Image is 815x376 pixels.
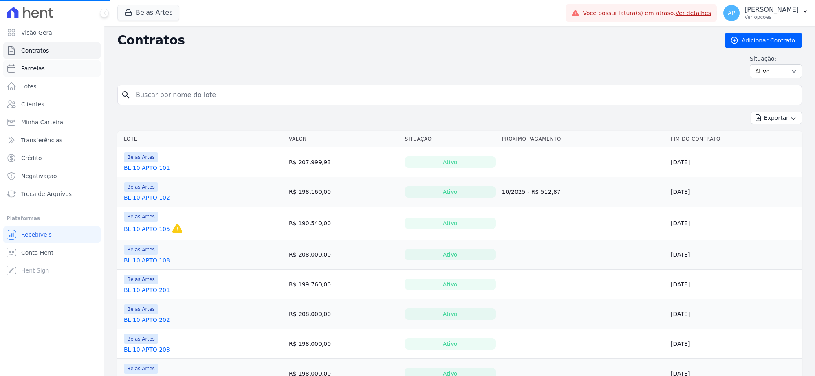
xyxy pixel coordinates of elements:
[717,2,815,24] button: AP [PERSON_NAME] Ver opções
[124,164,170,172] a: BL 10 APTO 101
[124,345,170,354] a: BL 10 APTO 203
[21,231,52,239] span: Recebíveis
[21,248,53,257] span: Conta Hent
[286,240,402,270] td: R$ 208.000,00
[676,10,711,16] a: Ver detalhes
[21,172,57,180] span: Negativação
[21,190,72,198] span: Troca de Arquivos
[3,96,101,112] a: Clientes
[405,156,496,168] div: Ativo
[3,132,101,148] a: Transferências
[728,10,735,16] span: AP
[405,338,496,350] div: Ativo
[667,207,802,240] td: [DATE]
[124,316,170,324] a: BL 10 APTO 202
[21,82,37,90] span: Lotes
[3,226,101,243] a: Recebíveis
[499,131,667,147] th: Próximo Pagamento
[3,150,101,166] a: Crédito
[21,100,44,108] span: Clientes
[124,212,158,222] span: Belas Artes
[117,5,179,20] button: Belas Artes
[405,186,496,198] div: Ativo
[402,131,499,147] th: Situação
[124,275,158,284] span: Belas Artes
[405,249,496,260] div: Ativo
[3,60,101,77] a: Parcelas
[405,218,496,229] div: Ativo
[121,90,131,100] i: search
[667,329,802,359] td: [DATE]
[124,256,170,264] a: BL 10 APTO 108
[725,33,802,48] a: Adicionar Contrato
[21,46,49,55] span: Contratos
[667,299,802,329] td: [DATE]
[3,24,101,41] a: Visão Geral
[131,87,798,103] input: Buscar por nome do lote
[124,182,158,192] span: Belas Artes
[667,240,802,270] td: [DATE]
[751,112,802,124] button: Exportar
[286,131,402,147] th: Valor
[117,131,286,147] th: Lote
[3,168,101,184] a: Negativação
[124,334,158,344] span: Belas Artes
[3,244,101,261] a: Conta Hent
[124,364,158,374] span: Belas Artes
[7,213,97,223] div: Plataformas
[667,177,802,207] td: [DATE]
[124,225,170,233] a: BL 10 APTO 105
[286,329,402,359] td: R$ 198.000,00
[124,286,170,294] a: BL 10 APTO 201
[405,279,496,290] div: Ativo
[3,78,101,95] a: Lotes
[124,193,170,202] a: BL 10 APTO 102
[21,136,62,144] span: Transferências
[21,29,54,37] span: Visão Geral
[3,114,101,130] a: Minha Carteira
[667,131,802,147] th: Fim do Contrato
[502,189,561,195] a: 10/2025 - R$ 512,87
[21,64,45,73] span: Parcelas
[117,33,712,48] h2: Contratos
[667,270,802,299] td: [DATE]
[667,147,802,177] td: [DATE]
[405,308,496,320] div: Ativo
[750,55,802,63] label: Situação:
[124,245,158,255] span: Belas Artes
[124,152,158,162] span: Belas Artes
[286,270,402,299] td: R$ 199.760,00
[21,154,42,162] span: Crédito
[21,118,63,126] span: Minha Carteira
[583,9,711,18] span: Você possui fatura(s) em atraso.
[3,42,101,59] a: Contratos
[3,186,101,202] a: Troca de Arquivos
[286,147,402,177] td: R$ 207.999,93
[745,6,799,14] p: [PERSON_NAME]
[124,304,158,314] span: Belas Artes
[286,207,402,240] td: R$ 190.540,00
[745,14,799,20] p: Ver opções
[286,299,402,329] td: R$ 208.000,00
[286,177,402,207] td: R$ 198.160,00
